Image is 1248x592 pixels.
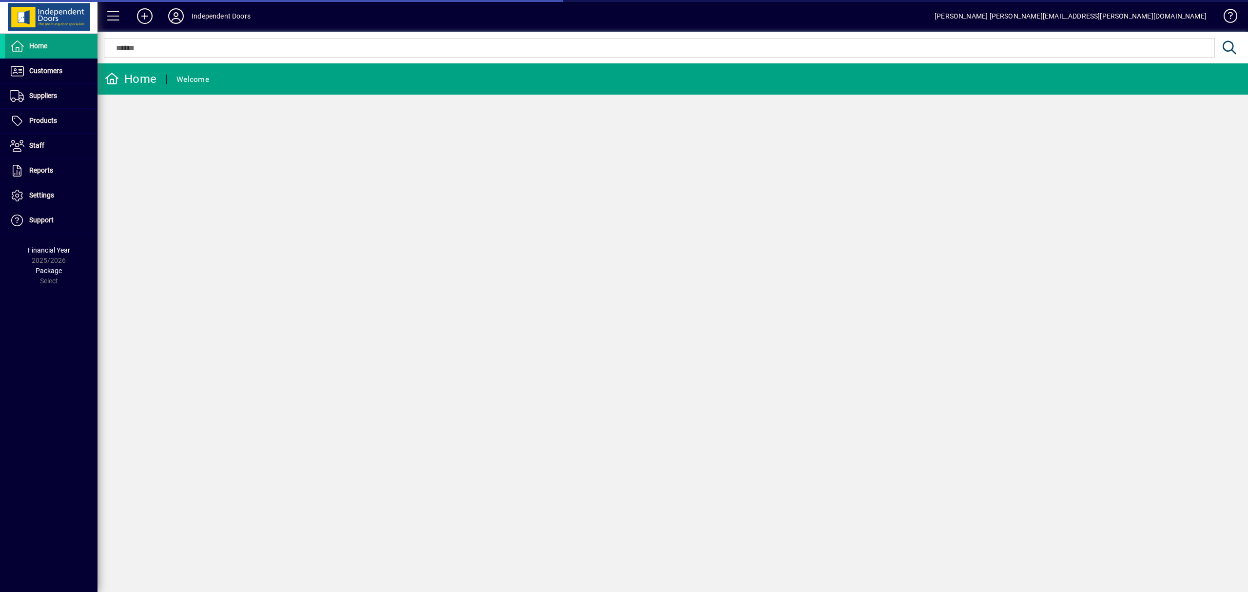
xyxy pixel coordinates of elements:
[29,191,54,199] span: Settings
[935,8,1207,24] div: [PERSON_NAME] [PERSON_NAME][EMAIL_ADDRESS][PERSON_NAME][DOMAIN_NAME]
[5,183,97,208] a: Settings
[105,71,156,87] div: Home
[1216,2,1236,34] a: Knowledge Base
[192,8,251,24] div: Independent Doors
[5,109,97,133] a: Products
[36,267,62,275] span: Package
[29,42,47,50] span: Home
[29,117,57,124] span: Products
[5,158,97,183] a: Reports
[160,7,192,25] button: Profile
[29,67,62,75] span: Customers
[129,7,160,25] button: Add
[29,166,53,174] span: Reports
[176,72,209,87] div: Welcome
[5,59,97,83] a: Customers
[29,216,54,224] span: Support
[5,134,97,158] a: Staff
[29,92,57,99] span: Suppliers
[28,246,70,254] span: Financial Year
[5,84,97,108] a: Suppliers
[29,141,44,149] span: Staff
[5,208,97,233] a: Support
